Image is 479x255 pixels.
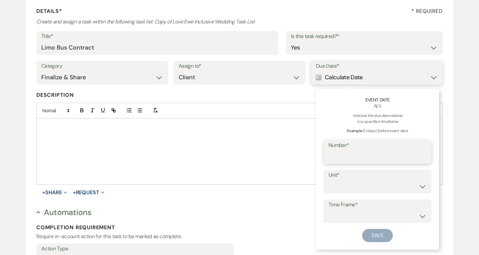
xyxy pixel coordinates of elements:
span: + [42,190,45,195]
label: Assign to* [179,61,300,71]
h6: Create and assign a task within the following task list: Copy of Love Ewe Inclusive Wedding Task ... [36,18,422,25]
label: Category [41,61,163,71]
label: Due Date* [316,61,438,71]
button: Automations [36,207,91,217]
button: Share [42,190,67,195]
div: 3 | days | before event date [324,128,431,134]
span: + [73,190,76,195]
div: Calculate Date [316,71,438,84]
label: Time Frame* [328,200,427,210]
label: Action Type [41,244,229,254]
h5: Event Date [324,97,431,103]
button: Save [362,229,393,242]
b: Details* [36,8,62,15]
button: Request [73,190,104,195]
label: Unit* [328,170,427,180]
label: Is this task required?* [291,32,438,41]
strong: Example: [347,128,363,133]
h6: N/A [324,103,431,110]
h4: * Required [411,8,443,15]
h3: Completion Requirement [36,224,443,231]
label: Number* [328,141,427,150]
label: Title* [41,32,273,41]
p: Require in-account action for this task to be marked as complete. [36,232,443,241]
label: Description [36,91,443,100]
div: Indicate the due date relative to a specified timeframe [324,113,431,125]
